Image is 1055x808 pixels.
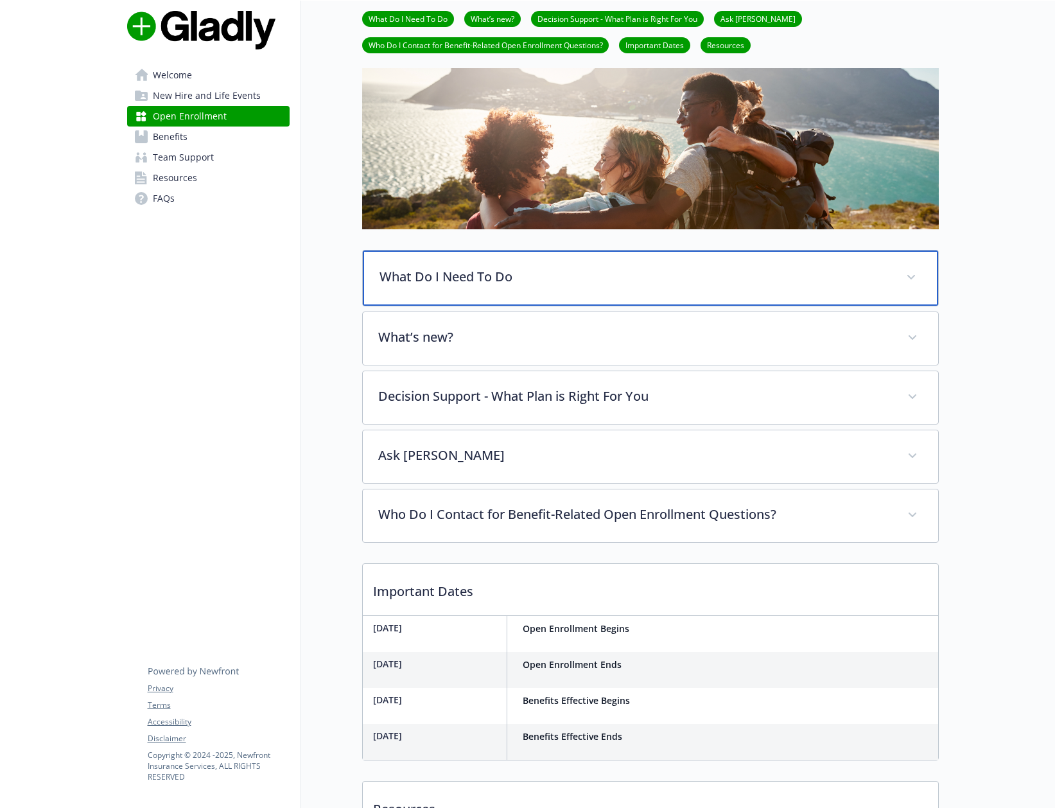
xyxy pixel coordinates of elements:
strong: Benefits Effective Ends [523,730,622,742]
span: Benefits [153,127,187,147]
a: Disclaimer [148,733,289,744]
span: New Hire and Life Events [153,85,261,106]
a: Resources [701,39,751,51]
a: Important Dates [619,39,690,51]
a: Resources [127,168,290,188]
a: Open Enrollment [127,106,290,127]
img: open enrollment page banner [362,68,939,229]
p: Important Dates [363,564,938,611]
p: [DATE] [373,729,501,742]
strong: Open Enrollment Ends [523,658,622,671]
a: Privacy [148,683,289,694]
a: What’s new? [464,12,521,24]
p: Who Do I Contact for Benefit-Related Open Enrollment Questions? [378,505,892,524]
p: Copyright © 2024 - 2025 , Newfront Insurance Services, ALL RIGHTS RESERVED [148,750,289,782]
div: What’s new? [363,312,938,365]
span: FAQs [153,188,175,209]
p: [DATE] [373,621,501,635]
span: Open Enrollment [153,106,227,127]
a: Team Support [127,147,290,168]
div: Who Do I Contact for Benefit-Related Open Enrollment Questions? [363,489,938,542]
p: [DATE] [373,657,501,671]
div: Ask [PERSON_NAME] [363,430,938,483]
span: Resources [153,168,197,188]
a: New Hire and Life Events [127,85,290,106]
p: What’s new? [378,328,892,347]
p: Ask [PERSON_NAME] [378,446,892,465]
span: Welcome [153,65,192,85]
a: Welcome [127,65,290,85]
a: Who Do I Contact for Benefit-Related Open Enrollment Questions? [362,39,609,51]
span: Team Support [153,147,214,168]
a: What Do I Need To Do [362,12,454,24]
a: Accessibility [148,716,289,728]
div: Decision Support - What Plan is Right For You [363,371,938,424]
strong: Benefits Effective Begins [523,694,630,707]
a: Decision Support - What Plan is Right For You [531,12,704,24]
a: Benefits [127,127,290,147]
a: FAQs [127,188,290,209]
p: Decision Support - What Plan is Right For You [378,387,892,406]
strong: Open Enrollment Begins [523,622,629,635]
p: What Do I Need To Do [379,267,891,286]
a: Terms [148,699,289,711]
div: What Do I Need To Do [363,250,938,306]
a: Ask [PERSON_NAME] [714,12,802,24]
p: [DATE] [373,693,501,707]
